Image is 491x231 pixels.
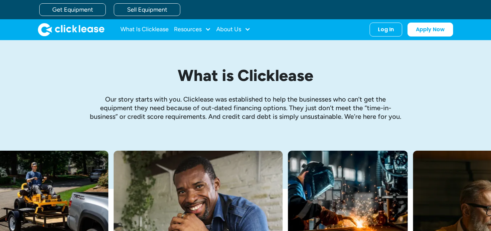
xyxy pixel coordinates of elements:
p: Our story starts with you. Clicklease was established to help the businesses who can’t get the eq... [89,95,402,121]
div: Log In [378,26,394,33]
div: About Us [216,23,250,36]
a: Get Equipment [39,3,106,16]
a: What Is Clicklease [120,23,169,36]
a: Apply Now [408,23,453,37]
img: Clicklease logo [38,23,104,36]
div: Resources [174,23,211,36]
h1: What is Clicklease [89,67,402,84]
a: Sell Equipment [114,3,180,16]
a: home [38,23,104,36]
